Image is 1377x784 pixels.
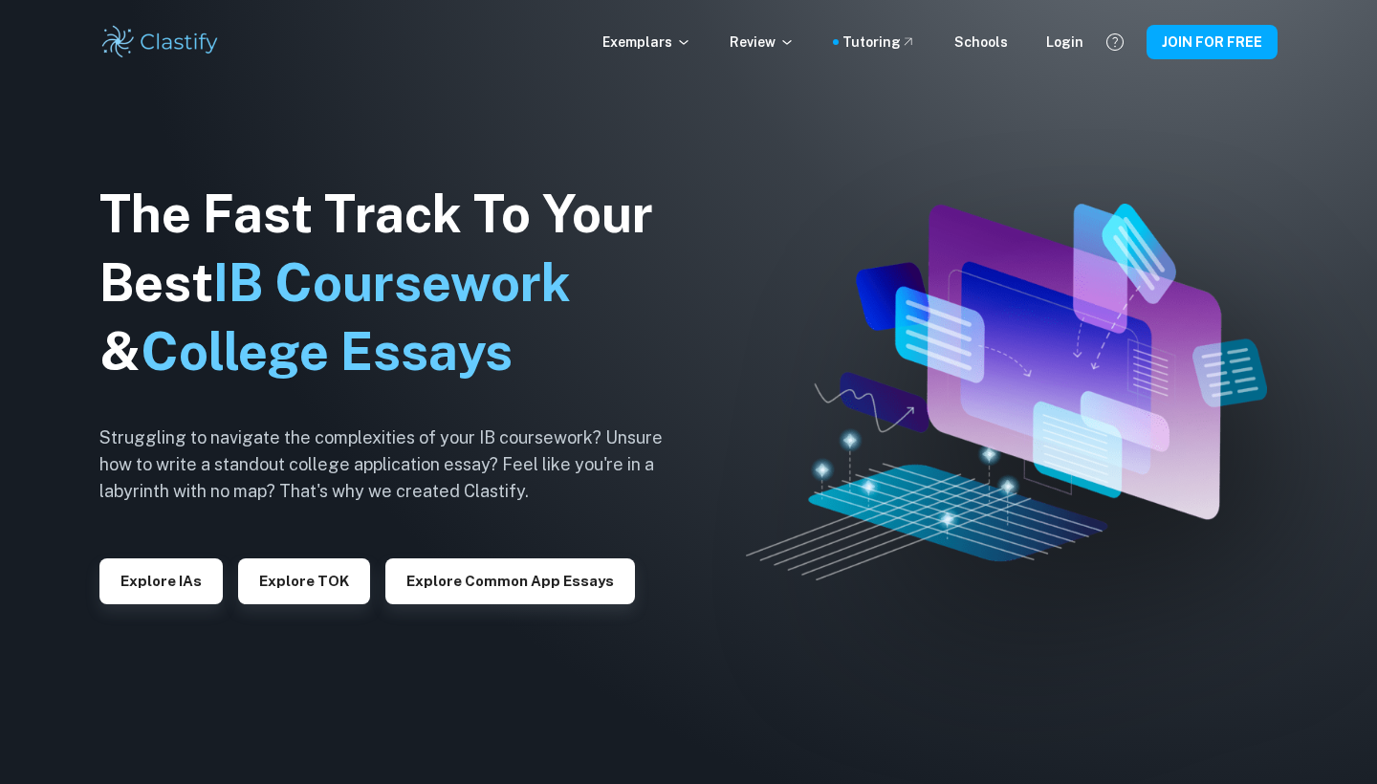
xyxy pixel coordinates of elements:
a: Login [1046,32,1083,53]
a: Explore IAs [99,571,223,589]
h1: The Fast Track To Your Best & [99,180,692,386]
button: Explore Common App essays [385,558,635,604]
p: Exemplars [602,32,691,53]
a: Tutoring [842,32,916,53]
h6: Struggling to navigate the complexities of your IB coursework? Unsure how to write a standout col... [99,425,692,505]
button: Explore TOK [238,558,370,604]
button: Explore IAs [99,558,223,604]
button: JOIN FOR FREE [1147,25,1278,59]
a: Schools [954,32,1008,53]
img: Clastify logo [99,23,221,61]
button: Help and Feedback [1099,26,1131,58]
span: IB Coursework [213,252,571,313]
p: Review [730,32,795,53]
img: Clastify hero [746,204,1266,580]
span: College Essays [141,321,513,381]
a: Explore Common App essays [385,571,635,589]
a: Explore TOK [238,571,370,589]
